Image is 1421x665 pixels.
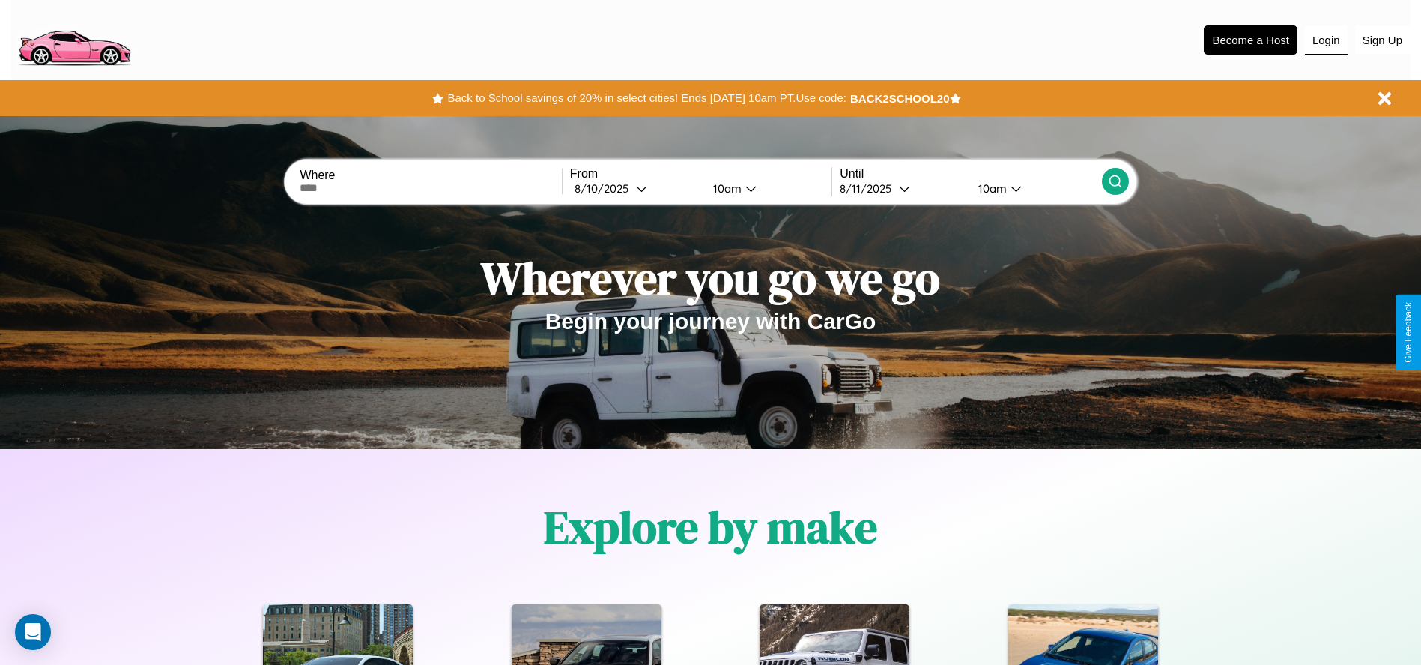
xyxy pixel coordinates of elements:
[15,614,51,650] div: Open Intercom Messenger
[706,181,745,196] div: 10am
[1403,302,1414,363] div: Give Feedback
[544,496,877,558] h1: Explore by make
[1355,26,1410,54] button: Sign Up
[850,92,950,105] b: BACK2SCHOOL20
[966,181,1102,196] button: 10am
[570,181,701,196] button: 8/10/2025
[1305,26,1348,55] button: Login
[570,167,831,181] label: From
[701,181,832,196] button: 10am
[840,167,1101,181] label: Until
[1204,25,1297,55] button: Become a Host
[575,181,636,196] div: 8 / 10 / 2025
[971,181,1011,196] div: 10am
[443,88,849,109] button: Back to School savings of 20% in select cities! Ends [DATE] 10am PT.Use code:
[300,169,561,182] label: Where
[840,181,899,196] div: 8 / 11 / 2025
[11,7,137,70] img: logo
